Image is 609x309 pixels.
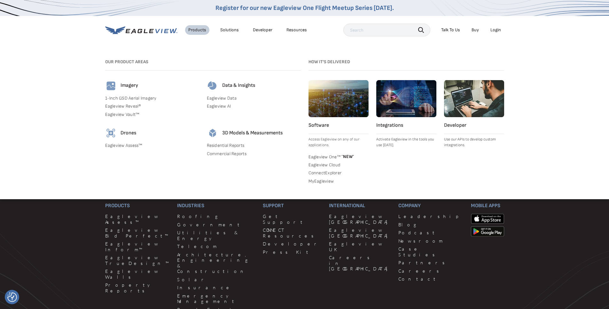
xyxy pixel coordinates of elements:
[105,59,301,65] h3: Our Product Areas
[398,214,463,219] a: Leadership
[263,203,321,209] h3: Support
[490,27,501,33] div: Login
[263,214,321,225] a: Get Support
[263,227,321,238] a: CONNECT Resources
[329,203,391,209] h3: International
[398,260,463,266] a: Partners
[286,27,307,33] div: Resources
[376,122,436,129] h4: Integrations
[220,27,239,33] div: Solutions
[444,80,504,148] a: Developer Use our APIs to develop custom integrations.
[376,80,436,117] img: integrations.webp
[471,203,504,209] h3: Mobile Apps
[308,153,369,160] a: Eagleview One™ *NEW*
[398,230,463,236] a: Podcast
[7,292,17,302] button: Consent Preferences
[308,137,369,148] p: Access Eagleview on any of our applications.
[472,27,479,33] a: Buy
[263,241,321,247] a: Developer
[207,151,301,157] a: Commercial Reports
[105,268,170,280] a: Eagleview Walls
[177,252,255,274] a: Architecture, Engineering & Construction
[263,249,321,255] a: Press Kit
[398,238,463,244] a: Newsroom
[441,27,460,33] div: Talk To Us
[308,170,369,176] a: ConnectExplorer
[105,112,199,117] a: Eagleview Vault™
[398,268,463,274] a: Careers
[105,241,170,252] a: Eagleview Inform™
[207,80,218,92] img: data-icon.svg
[177,214,255,219] a: Roofing
[215,4,394,12] a: Register for our new Eagleview One Flight Meetup Series [DATE].
[444,137,504,148] p: Use our APIs to develop custom integrations.
[177,244,255,249] a: Telecom
[329,214,391,225] a: Eagleview [GEOGRAPHIC_DATA]
[105,143,199,148] a: Eagleview Assess™
[105,255,170,266] a: Eagleview TrueDesign™
[177,285,255,290] a: Insurance
[207,127,218,139] img: 3d-models-icon.svg
[177,277,255,283] a: Solar
[308,59,504,65] h3: How it's Delivered
[308,80,369,117] img: software.webp
[177,203,255,209] h3: Industries
[329,241,391,252] a: Eagleview UK
[444,80,504,117] img: developer.webp
[177,293,255,304] a: Emergency Management
[329,255,391,272] a: Careers in [GEOGRAPHIC_DATA]
[343,24,430,36] input: Search
[105,282,170,293] a: Property Reports
[340,154,354,159] span: NEW
[105,95,199,101] a: 1-Inch GSD Aerial Imagery
[121,82,138,89] h4: Imagery
[222,130,283,137] h4: 3D Models & Measurements
[105,227,170,238] a: Eagleview Bid Perfect™
[177,230,255,241] a: Utilities & Energy
[222,82,255,89] h4: Data & Insights
[471,226,504,237] img: google-play-store_b9643a.png
[105,203,170,209] h3: Products
[207,103,301,109] a: Eagleview AI
[105,214,170,225] a: Eagleview Assess™
[188,27,206,33] div: Products
[121,130,136,137] h4: Drones
[471,214,504,224] img: apple-app-store.png
[308,162,369,168] a: Eagleview Cloud
[207,143,301,148] a: Residential Reports
[207,95,301,101] a: Eagleview Data
[308,178,369,184] a: MyEagleview
[308,122,369,129] h4: Software
[105,127,117,139] img: drones-icon.svg
[376,80,436,148] a: Integrations Activate Eagleview in the tools you use [DATE].
[398,276,463,282] a: Contact
[329,227,391,238] a: Eagleview [GEOGRAPHIC_DATA]
[253,27,272,33] a: Developer
[7,292,17,302] img: Revisit consent button
[177,222,255,228] a: Government
[398,203,463,209] h3: Company
[398,222,463,228] a: Blog
[105,103,199,109] a: Eagleview Reveal®
[105,80,117,92] img: imagery-icon.svg
[376,137,436,148] p: Activate Eagleview in the tools you use [DATE].
[444,122,504,129] h4: Developer
[398,246,463,257] a: Case Studies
